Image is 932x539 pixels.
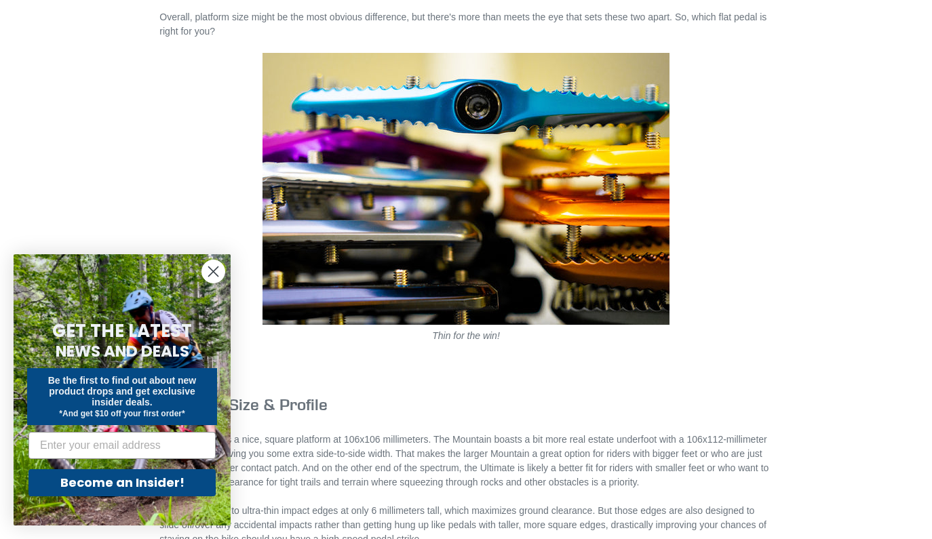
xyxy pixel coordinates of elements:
[48,375,197,407] span: Be the first to find out about new product drops and get exclusive insider deals.
[159,395,772,414] h3: Platform Size & Profile
[432,330,500,341] em: Thin for the win!
[52,319,192,343] span: GET THE LATEST
[263,53,669,325] img: CANFIELD CRAMPON PEDALS
[201,260,225,283] button: Close dialog
[28,469,216,496] button: Become an Insider!
[56,340,189,362] span: NEWS AND DEALS
[28,432,216,459] input: Enter your email address
[59,409,185,418] span: *And get $10 off your first order*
